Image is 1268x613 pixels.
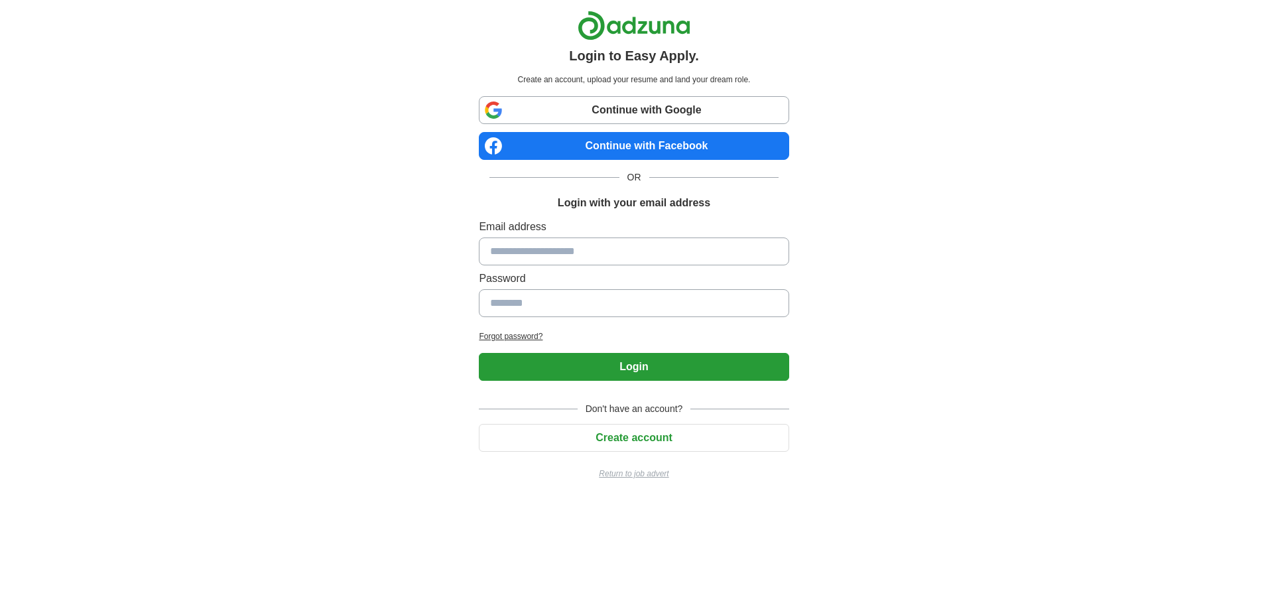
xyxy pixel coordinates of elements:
button: Login [479,353,789,381]
label: Password [479,271,789,287]
p: Create an account, upload your resume and land your dream role. [481,74,786,86]
a: Return to job advert [479,468,789,480]
a: Continue with Google [479,96,789,124]
img: Adzuna logo [578,11,690,40]
a: Forgot password? [479,330,789,342]
span: Don't have an account? [578,402,691,416]
a: Create account [479,432,789,443]
span: OR [619,170,649,184]
button: Create account [479,424,789,452]
label: Email address [479,219,789,235]
h1: Login with your email address [558,195,710,211]
a: Continue with Facebook [479,132,789,160]
h1: Login to Easy Apply. [569,46,699,66]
